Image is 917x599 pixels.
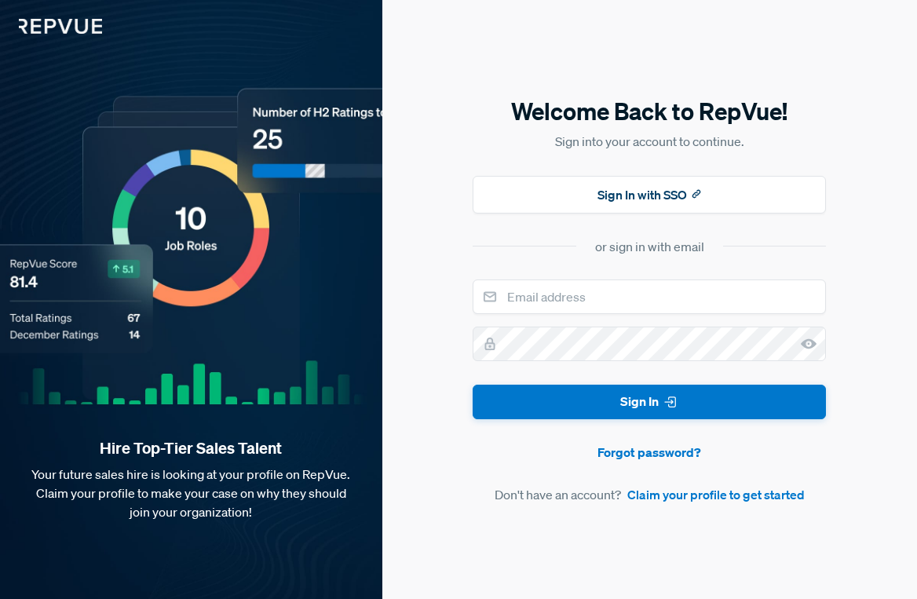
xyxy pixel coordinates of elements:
[473,176,826,214] button: Sign In with SSO
[473,443,826,462] a: Forgot password?
[595,237,704,256] div: or sign in with email
[25,465,357,521] p: Your future sales hire is looking at your profile on RepVue. Claim your profile to make your case...
[627,485,805,504] a: Claim your profile to get started
[473,485,826,504] article: Don't have an account?
[473,385,826,420] button: Sign In
[25,438,357,458] strong: Hire Top-Tier Sales Talent
[473,95,826,128] h5: Welcome Back to RepVue!
[473,132,826,151] p: Sign into your account to continue.
[473,279,826,314] input: Email address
